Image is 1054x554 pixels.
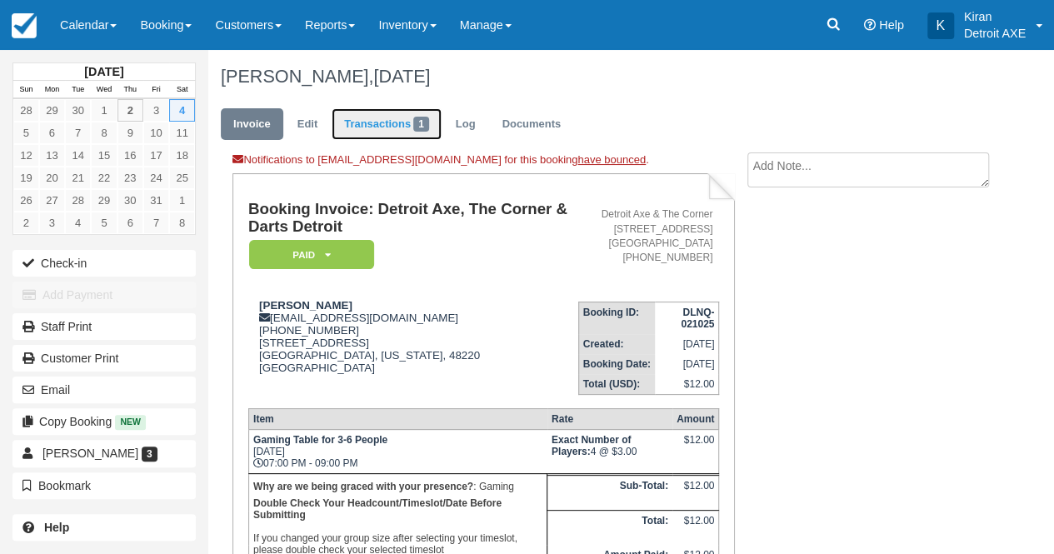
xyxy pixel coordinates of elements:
[13,212,39,234] a: 2
[12,408,196,435] button: Copy Booking New
[91,81,117,99] th: Wed
[91,212,117,234] a: 5
[253,481,473,492] strong: Why are we being graced with your presence?
[547,409,672,430] th: Rate
[142,447,157,462] span: 3
[65,212,91,234] a: 4
[547,430,672,474] td: 4 @ $3.00
[577,153,646,166] a: have bounced
[169,189,195,212] a: 1
[248,430,547,474] td: [DATE] 07:00 PM - 09:00 PM
[39,189,65,212] a: 27
[115,415,146,429] span: New
[248,201,578,235] h1: Booking Invoice: Detroit Axe, The Corner & Darts Detroit
[248,239,368,270] a: Paid
[672,511,719,545] td: $12.00
[547,475,672,510] th: Sub-Total:
[578,302,655,334] th: Booking ID:
[13,144,39,167] a: 12
[143,99,169,122] a: 3
[169,122,195,144] a: 11
[91,122,117,144] a: 8
[12,13,37,38] img: checkfront-main-nav-mini-logo.png
[169,81,195,99] th: Sat
[248,299,578,395] div: [EMAIL_ADDRESS][DOMAIN_NAME] [PHONE_NUMBER] [STREET_ADDRESS] [GEOGRAPHIC_DATA], [US_STATE], 48220...
[39,212,65,234] a: 3
[117,189,143,212] a: 30
[117,167,143,189] a: 23
[578,334,655,354] th: Created:
[12,377,196,403] button: Email
[91,99,117,122] a: 1
[221,108,283,141] a: Invoice
[169,99,195,122] a: 4
[413,117,429,132] span: 1
[12,345,196,372] a: Customer Print
[964,8,1026,25] p: Kiran
[65,144,91,167] a: 14
[672,475,719,510] td: $12.00
[169,167,195,189] a: 25
[655,354,719,374] td: [DATE]
[117,81,143,99] th: Thu
[12,250,196,277] button: Check-in
[879,18,904,32] span: Help
[578,374,655,395] th: Total (USD):
[443,108,488,141] a: Log
[578,354,655,374] th: Booking Date:
[91,167,117,189] a: 22
[12,514,196,541] a: Help
[65,189,91,212] a: 28
[143,212,169,234] a: 7
[285,108,330,141] a: Edit
[39,122,65,144] a: 6
[143,122,169,144] a: 10
[253,478,542,495] p: : Gaming
[117,144,143,167] a: 16
[232,152,734,173] div: Notifications to [EMAIL_ADDRESS][DOMAIN_NAME] for this booking .
[681,307,714,330] strong: DLNQ-021025
[143,189,169,212] a: 31
[332,108,442,141] a: Transactions1
[117,99,143,122] a: 2
[253,497,502,521] b: Double Check Your Headcount/Timeslot/Date Before Submitting
[143,167,169,189] a: 24
[44,521,69,534] b: Help
[39,81,65,99] th: Mon
[13,99,39,122] a: 28
[65,81,91,99] th: Tue
[964,25,1026,42] p: Detroit AXE
[39,167,65,189] a: 20
[91,189,117,212] a: 29
[13,189,39,212] a: 26
[39,99,65,122] a: 29
[927,12,954,39] div: K
[42,447,138,460] span: [PERSON_NAME]
[12,313,196,340] a: Staff Print
[655,334,719,354] td: [DATE]
[585,207,713,265] address: Detroit Axe & The Corner [STREET_ADDRESS] [GEOGRAPHIC_DATA] [PHONE_NUMBER]
[13,81,39,99] th: Sun
[221,67,987,87] h1: [PERSON_NAME],
[12,472,196,499] button: Bookmark
[65,167,91,189] a: 21
[65,122,91,144] a: 7
[864,19,876,31] i: Help
[13,167,39,189] a: 19
[13,122,39,144] a: 5
[248,409,547,430] th: Item
[117,212,143,234] a: 6
[12,282,196,308] button: Add Payment
[373,66,430,87] span: [DATE]
[547,511,672,545] th: Total:
[39,144,65,167] a: 13
[169,144,195,167] a: 18
[91,144,117,167] a: 15
[143,144,169,167] a: 17
[65,99,91,122] a: 30
[672,409,719,430] th: Amount
[253,434,387,446] strong: Gaming Table for 3-6 People
[84,65,123,78] strong: [DATE]
[552,434,631,457] strong: Exact Number of Players
[143,81,169,99] th: Fri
